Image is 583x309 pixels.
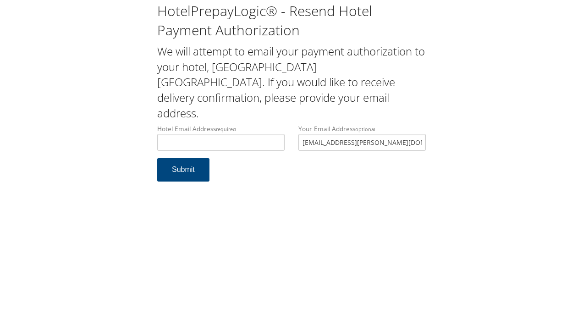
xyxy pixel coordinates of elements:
input: Your Email Addressoptional [298,134,426,151]
label: Hotel Email Address [157,124,285,150]
small: optional [355,126,375,132]
label: Your Email Address [298,124,426,150]
h1: HotelPrepayLogic® - Resend Hotel Payment Authorization [157,1,426,40]
input: Hotel Email Addressrequired [157,134,285,151]
small: required [216,126,236,132]
h2: We will attempt to email your payment authorization to your hotel, [GEOGRAPHIC_DATA] [GEOGRAPHIC_... [157,44,426,121]
button: Submit [157,158,209,182]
